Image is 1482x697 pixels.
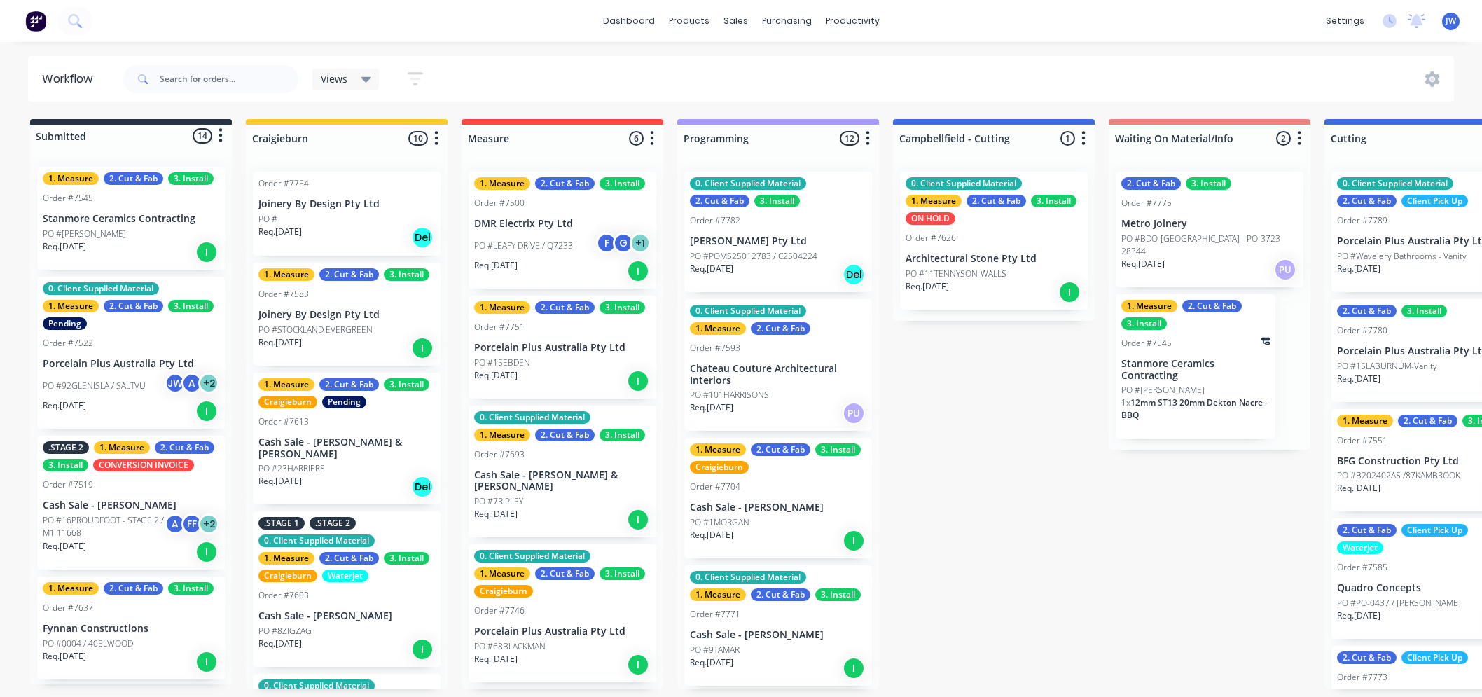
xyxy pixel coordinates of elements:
[690,363,866,387] p: Chateau Couture Architectural Interiors
[662,11,716,32] div: products
[754,195,800,207] div: 3. Install
[613,233,634,254] div: G
[1337,373,1380,385] p: Req. [DATE]
[155,441,214,454] div: 2. Cut & Fab
[1121,233,1298,258] p: PO #BDO-[GEOGRAPHIC_DATA] - PO-3723-28344
[181,373,202,394] div: A
[43,650,86,663] p: Req. [DATE]
[165,513,186,534] div: A
[168,172,214,185] div: 3. Install
[1116,172,1303,287] div: 2. Cut & Fab3. InstallOrder #7775Metro JoineryPO #BDO-[GEOGRAPHIC_DATA] - PO-3723-28344Req.[DATE]PU
[1401,195,1468,207] div: Client Pick Up
[1337,195,1397,207] div: 2. Cut & Fab
[43,240,86,253] p: Req. [DATE]
[93,459,194,471] div: CONVERSION INVOICE
[690,461,749,474] div: Craigieburn
[258,268,314,281] div: 1. Measure
[690,342,740,354] div: Order #7593
[1186,177,1231,190] div: 3. Install
[474,469,651,493] p: Cash Sale - [PERSON_NAME] & [PERSON_NAME]
[690,656,733,669] p: Req. [DATE]
[690,322,746,335] div: 1. Measure
[843,263,865,286] div: Del
[690,195,749,207] div: 2. Cut & Fab
[1319,11,1371,32] div: settings
[411,226,434,249] div: Del
[843,530,865,552] div: I
[181,513,202,534] div: FF
[198,373,219,394] div: + 2
[168,300,214,312] div: 3. Install
[94,441,150,454] div: 1. Measure
[600,177,645,190] div: 3. Install
[474,411,590,424] div: 0. Client Supplied Material
[627,654,649,676] div: I
[684,172,872,292] div: 0. Client Supplied Material2. Cut & Fab3. InstallOrder #7782[PERSON_NAME] Pty LtdPO #POMS25012783...
[469,172,656,289] div: 1. Measure2. Cut & Fab3. InstallOrder #7500DMR Electrix Pty LtdPO #LEAFY DRIVE / Q7233FG+1Req.[DA...
[384,552,429,565] div: 3. Install
[690,571,806,584] div: 0. Client Supplied Material
[104,172,163,185] div: 2. Cut & Fab
[1337,415,1393,427] div: 1. Measure
[474,495,523,508] p: PO #7RIPLEY
[1337,671,1387,684] div: Order #7773
[1337,263,1380,275] p: Req. [DATE]
[1446,15,1456,27] span: JW
[906,232,956,244] div: Order #7626
[1337,597,1461,609] p: PO #PO-0437 / [PERSON_NAME]
[596,233,617,254] div: F
[1058,281,1081,303] div: I
[906,195,962,207] div: 1. Measure
[43,623,219,635] p: Fynnan Constructions
[1337,214,1387,227] div: Order #7789
[1274,258,1296,281] div: PU
[43,540,86,553] p: Req. [DATE]
[258,589,309,602] div: Order #7603
[258,475,302,488] p: Req. [DATE]
[1121,337,1172,350] div: Order #7545
[815,588,861,601] div: 3. Install
[690,177,806,190] div: 0. Client Supplied Material
[258,637,302,650] p: Req. [DATE]
[751,322,810,335] div: 2. Cut & Fab
[469,406,656,538] div: 0. Client Supplied Material1. Measure2. Cut & Fab3. InstallOrder #7693Cash Sale - [PERSON_NAME] &...
[967,195,1026,207] div: 2. Cut & Fab
[474,448,525,461] div: Order #7693
[474,429,530,441] div: 1. Measure
[690,516,749,529] p: PO #1MORGAN
[43,358,219,370] p: Porcelain Plus Australia Pty Ltd
[43,337,93,350] div: Order #7522
[253,373,441,505] div: 1. Measure2. Cut & Fab3. InstallCraigieburnPendingOrder #7613Cash Sale - [PERSON_NAME] & [PERSON_...
[906,280,949,293] p: Req. [DATE]
[474,357,530,369] p: PO #15EBDEN
[906,177,1022,190] div: 0. Client Supplied Material
[43,228,126,240] p: PO #[PERSON_NAME]
[258,570,317,582] div: Craigieburn
[43,300,99,312] div: 1. Measure
[474,605,525,617] div: Order #7746
[690,529,733,541] p: Req. [DATE]
[1337,524,1397,537] div: 2. Cut & Fab
[474,508,518,520] p: Req. [DATE]
[906,268,1006,280] p: PO #11TENNYSON-WALLS
[258,625,312,637] p: PO #8ZIGZAG
[690,389,769,401] p: PO #101HARRISONS
[258,309,435,321] p: Joinery By Design Pty Ltd
[1337,561,1387,574] div: Order #7585
[253,172,441,256] div: Order #7754Joinery By Design Pty LtdPO #Req.[DATE]Del
[690,263,733,275] p: Req. [DATE]
[474,321,525,333] div: Order #7751
[690,214,740,227] div: Order #7782
[1121,218,1298,230] p: Metro Joinery
[1031,195,1076,207] div: 3. Install
[535,301,595,314] div: 2. Cut & Fab
[319,552,379,565] div: 2. Cut & Fab
[258,517,305,530] div: .STAGE 1
[384,268,429,281] div: 3. Install
[43,399,86,412] p: Req. [DATE]
[258,288,309,301] div: Order #7583
[43,637,133,650] p: PO #0004 / 40ELWOOD
[1401,305,1447,317] div: 3. Install
[258,396,317,408] div: Craigieburn
[1337,609,1380,622] p: Req. [DATE]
